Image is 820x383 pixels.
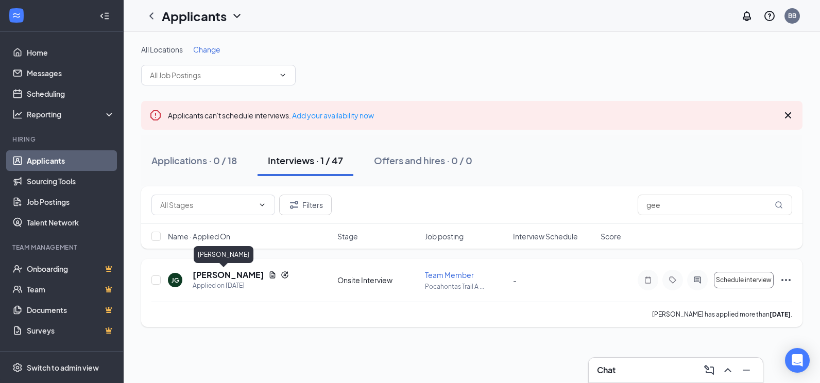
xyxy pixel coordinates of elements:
p: [PERSON_NAME] has applied more than . [652,310,792,319]
a: Job Postings [27,191,115,212]
a: Scheduling [27,83,115,104]
div: Applied on [DATE] [193,281,289,291]
h1: Applicants [162,7,227,25]
h3: Chat [597,364,616,376]
svg: ChevronDown [258,201,266,209]
svg: WorkstreamLogo [11,10,22,21]
div: Team Management [12,243,113,252]
svg: QuestionInfo [763,10,776,22]
svg: Document [268,271,277,279]
a: Talent Network [27,212,115,233]
a: DocumentsCrown [27,300,115,320]
svg: Analysis [12,109,23,119]
button: Filter Filters [279,195,332,215]
span: Change [193,45,220,54]
span: Interview Schedule [513,231,578,241]
div: Reporting [27,109,115,119]
div: Onsite Interview [337,275,419,285]
svg: Error [149,109,162,121]
h5: [PERSON_NAME] [193,269,264,281]
span: Applicants can't schedule interviews. [168,111,374,120]
a: Applicants [27,150,115,171]
div: BB [788,11,796,20]
svg: MagnifyingGlass [775,201,783,209]
span: Stage [337,231,358,241]
div: Offers and hires · 0 / 0 [374,154,472,167]
svg: Note [642,276,654,284]
span: All Locations [141,45,183,54]
a: TeamCrown [27,279,115,300]
svg: Tag [667,276,679,284]
a: Home [27,42,115,63]
a: Add your availability now [292,111,374,120]
svg: Minimize [740,364,753,376]
b: [DATE] [770,310,791,318]
span: Job posting [425,231,464,241]
span: Schedule interview [716,276,772,284]
div: Open Intercom Messenger [785,348,810,373]
svg: ChevronDown [279,71,287,79]
svg: Notifications [741,10,753,22]
a: OnboardingCrown [27,258,115,279]
p: Pocahontas Trail A ... [425,282,506,291]
div: Switch to admin view [27,362,99,373]
svg: ComposeMessage [703,364,715,376]
svg: ActiveChat [691,276,704,284]
svg: Filter [288,199,300,211]
svg: Settings [12,362,23,373]
div: Hiring [12,135,113,144]
div: [PERSON_NAME] [194,246,253,263]
span: Team Member [425,270,474,280]
svg: ChevronDown [231,10,243,22]
button: ChevronUp [720,362,736,378]
a: SurveysCrown [27,320,115,341]
input: Search in interviews [638,195,792,215]
input: All Job Postings [150,69,275,81]
div: Interviews · 1 / 47 [268,154,343,167]
button: Schedule interview [714,272,774,288]
div: JG [172,276,179,285]
a: Sourcing Tools [27,171,115,191]
svg: Reapply [281,271,289,279]
svg: ChevronLeft [145,10,158,22]
button: Minimize [738,362,755,378]
input: All Stages [160,199,254,211]
button: ComposeMessage [701,362,717,378]
svg: Ellipses [780,274,792,286]
svg: ChevronUp [722,364,734,376]
span: Score [601,231,621,241]
svg: Collapse [99,11,110,21]
svg: Cross [782,109,794,121]
a: Messages [27,63,115,83]
div: Applications · 0 / 18 [151,154,237,167]
span: Name · Applied On [168,231,230,241]
span: - [513,275,517,285]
